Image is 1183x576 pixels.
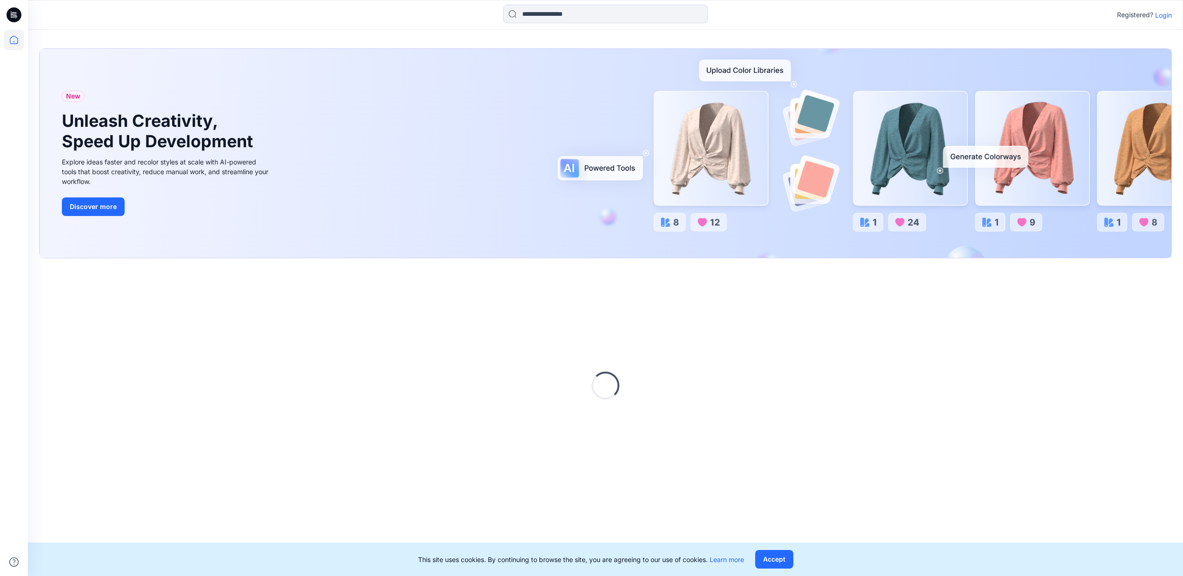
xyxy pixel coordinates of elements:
[1155,10,1172,20] p: Login
[62,157,271,186] div: Explore ideas faster and recolor styles at scale with AI-powered tools that boost creativity, red...
[62,111,257,151] h1: Unleash Creativity, Speed Up Development
[418,555,744,564] p: This site uses cookies. By continuing to browse the site, you are agreeing to our use of cookies.
[1117,9,1153,20] p: Registered?
[62,197,271,216] a: Discover more
[710,556,744,563] a: Learn more
[755,550,793,569] button: Accept
[62,197,125,216] button: Discover more
[66,91,80,102] span: New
